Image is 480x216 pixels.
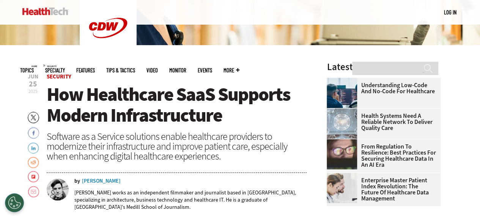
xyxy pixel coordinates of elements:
a: MonITor [169,67,186,73]
a: Features [76,67,95,73]
span: More [223,67,239,73]
a: Events [198,67,212,73]
span: 2025 [28,88,38,94]
span: How Healthcare SaaS Supports Modern Infrastructure [47,82,290,128]
a: woman wearing glasses looking at healthcare data on screen [327,139,361,145]
span: 25 [28,80,38,88]
a: Healthcare networking [327,108,361,114]
a: CDW [80,50,137,58]
span: Topics [20,67,34,73]
a: Health Systems Need a Reliable Network To Deliver Quality Care [327,113,436,131]
a: From Regulation to Resilience: Best Practices for Securing Healthcare Data in an AI Era [327,144,436,168]
a: Enterprise Master Patient Index Revolution: The Future of Healthcare Data Management [327,177,436,202]
div: User menu [444,8,456,16]
p: [PERSON_NAME] works as an independent filmmaker and journalist based in [GEOGRAPHIC_DATA], specia... [74,189,307,211]
a: Coworkers coding [327,78,361,84]
a: Tips & Tactics [106,67,135,73]
a: Log in [444,9,456,16]
h3: Latest Articles [327,62,441,72]
img: woman wearing glasses looking at healthcare data on screen [327,139,357,169]
img: Healthcare networking [327,108,357,139]
img: nathan eddy [47,178,69,200]
img: Coworkers coding [327,78,357,108]
img: Home [22,8,68,15]
a: Video [146,67,158,73]
a: Understanding Low-Code and No-Code for Healthcare [327,82,436,94]
span: by [74,178,80,184]
div: Cookies Settings [5,193,24,212]
img: medical researchers look at data on desktop monitor [327,173,357,203]
a: [PERSON_NAME] [82,178,121,184]
a: medical researchers look at data on desktop monitor [327,173,361,179]
button: Open Preferences [5,193,24,212]
span: Specialty [45,67,65,73]
div: Software as a Service solutions enable healthcare providers to modernize their infrastructure and... [47,131,307,161]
